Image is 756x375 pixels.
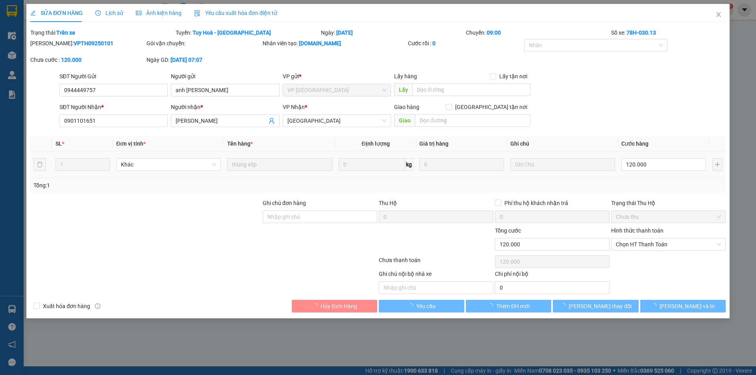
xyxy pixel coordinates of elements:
div: Người gửi [171,72,279,81]
input: VD: Bàn, Ghế [227,158,332,171]
span: Phí thu hộ khách nhận trả [501,199,571,207]
div: Số xe: [610,28,726,37]
span: Xuất hóa đơn hàng [40,302,93,310]
span: SL [56,140,62,147]
span: Tổng cước [495,227,521,234]
div: Tuyến: [175,28,320,37]
span: user-add [269,118,275,124]
span: picture [136,10,141,16]
span: Giao hàng [394,104,419,110]
b: 0 [432,40,435,46]
span: Chọn HT Thanh Toán [616,238,721,250]
span: Cước hàng [621,140,649,147]
span: VP Tuy Hòa [287,84,386,96]
span: Ảnh kiện hàng [136,10,182,16]
li: BB Limousine [4,4,114,19]
span: Nha Trang [287,115,386,127]
div: Ngày GD: [146,55,261,64]
span: Lấy [394,83,412,96]
li: VP VP [GEOGRAPHIC_DATA] [4,33,54,59]
button: plus [712,158,723,171]
div: Nhân viên tạo: [263,39,406,48]
button: Hủy Đơn Hàng [292,300,377,312]
div: Chưa cước : [30,55,145,64]
span: Khác [121,159,216,170]
input: Nhập ghi chú [379,281,493,294]
input: 0 [419,158,504,171]
span: clock-circle [95,10,101,16]
b: [DATE] [336,30,353,36]
div: VP gửi [283,72,391,81]
span: Yêu cầu xuất hóa đơn điện tử [194,10,277,16]
th: Ghi chú [507,136,618,151]
button: Close [708,4,730,26]
b: VPTH09250101 [74,40,113,46]
span: loading [408,303,416,308]
b: [DOMAIN_NAME] [299,40,341,46]
div: SĐT Người Gửi [59,72,168,81]
div: Gói vận chuyển: [146,39,261,48]
label: Hình thức thanh toán [611,227,663,234]
span: loading [312,303,321,308]
div: Người nhận [171,103,279,111]
span: loading [560,303,569,308]
span: Đơn vị tính [116,140,146,147]
div: Ngày: [320,28,465,37]
div: Ghi chú nội bộ nhà xe [379,270,493,281]
span: Yêu cầu [416,302,435,310]
div: Chưa thanh toán [378,256,494,270]
span: SỬA ĐƠN HÀNG [30,10,83,16]
span: Giao [394,114,415,127]
input: Dọc đường [415,114,530,127]
b: Tuy Hoà - [GEOGRAPHIC_DATA] [193,30,271,36]
img: icon [194,10,200,17]
b: 120.000 [61,57,82,63]
button: [PERSON_NAME] và In [640,300,726,312]
span: environment [54,52,60,58]
b: 09:00 [487,30,501,36]
div: Chuyến: [465,28,610,37]
span: Lịch sử [95,10,123,16]
button: delete [33,158,46,171]
div: SĐT Người Nhận [59,103,168,111]
div: Tổng: 1 [33,181,292,190]
div: Chi phí nội bộ [495,270,610,281]
div: Trạng thái: [30,28,175,37]
input: Ghi Chú [510,158,615,171]
span: edit [30,10,36,16]
button: Thêm ĐH mới [466,300,551,312]
span: Thêm ĐH mới [496,302,530,310]
span: Lấy tận nơi [496,72,530,81]
div: Trạng thái Thu Hộ [611,199,726,207]
span: Định lượng [362,140,390,147]
b: [DATE] 07:07 [170,57,202,63]
span: [PERSON_NAME] và In [660,302,715,310]
input: Ghi chú đơn hàng [263,211,377,223]
div: [PERSON_NAME]: [30,39,145,48]
span: [PERSON_NAME] thay đổi [569,302,632,310]
span: loading [651,303,660,308]
span: close [715,11,722,18]
label: Ghi chú đơn hàng [263,200,306,206]
span: info-circle [95,303,100,309]
span: Thu Hộ [379,200,397,206]
span: Hủy Đơn Hàng [321,302,357,310]
span: loading [487,303,496,308]
span: VP Nhận [283,104,305,110]
span: Tên hàng [227,140,253,147]
button: Yêu cầu [379,300,464,312]
span: Lấy hàng [394,73,417,79]
input: Dọc đường [412,83,530,96]
span: [GEOGRAPHIC_DATA] tận nơi [452,103,530,111]
span: Giá trị hàng [419,140,448,147]
button: [PERSON_NAME] thay đổi [553,300,638,312]
li: VP VP Buôn Ma Thuột [54,33,105,51]
b: 78H-030.13 [626,30,656,36]
div: Cước rồi : [408,39,523,48]
span: Chưa thu [616,211,721,223]
b: Trên xe [56,30,75,36]
span: kg [405,158,413,171]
